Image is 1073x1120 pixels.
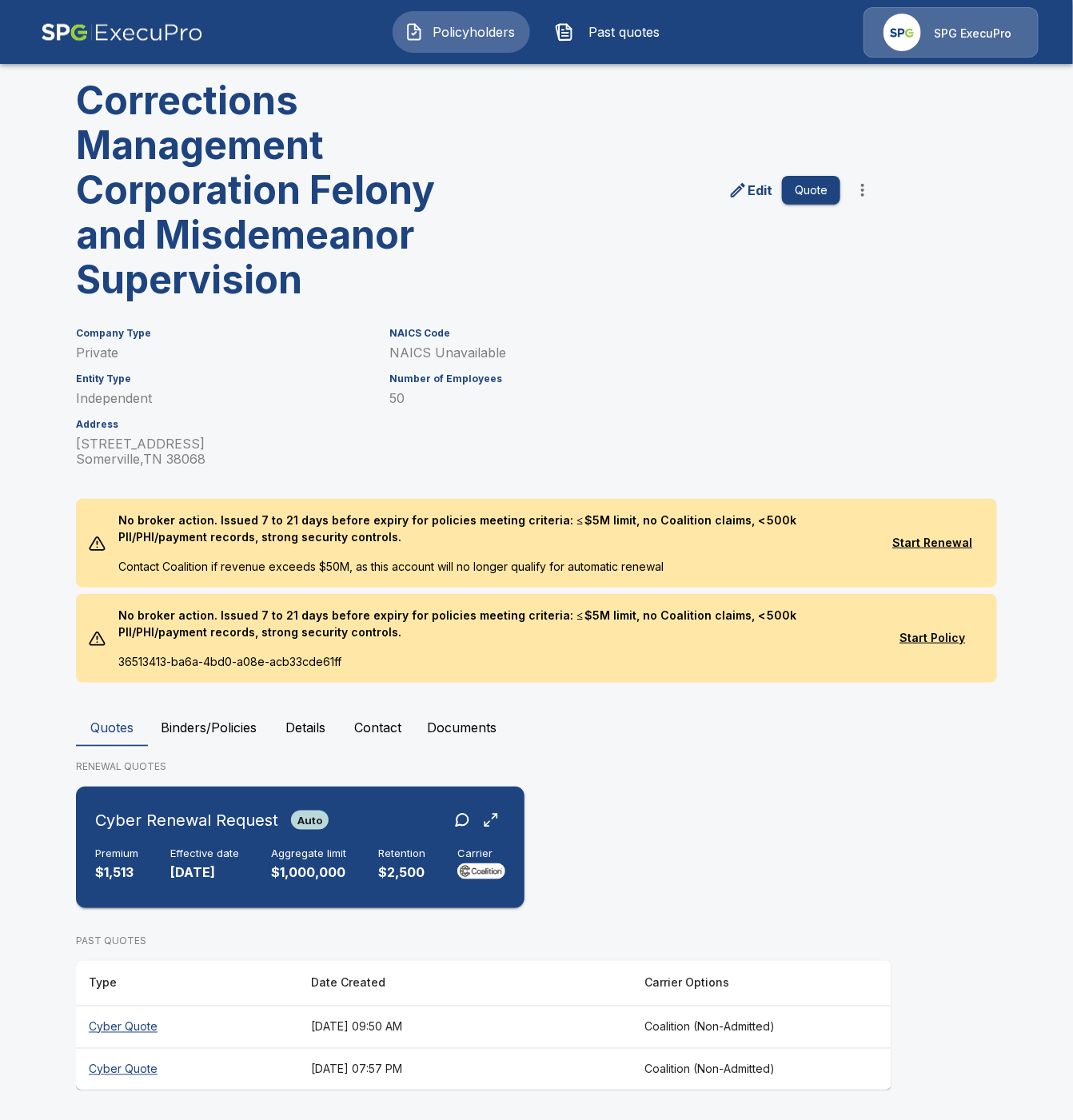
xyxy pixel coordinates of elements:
img: Past quotes Icon [555,22,574,42]
th: Type [76,961,298,1006]
h6: Cyber Renewal Request [95,807,278,833]
p: No broker action. Issued 7 to 21 days before expiry for policies meeting criteria: ≤ $5M limit, n... [106,594,881,653]
button: Details [269,708,341,747]
div: policyholder tabs [76,708,997,747]
h6: Retention [378,847,425,860]
h6: NAICS Code [389,328,840,339]
table: responsive table [76,961,892,1090]
button: Past quotes IconPast quotes [543,11,680,53]
p: 50 [389,391,840,406]
button: Start Policy [881,624,984,653]
p: RENEWAL QUOTES [76,759,997,774]
th: Cyber Quote [76,1048,298,1090]
button: Policyholders IconPolicyholders [393,11,530,53]
img: AA Logo [41,7,203,58]
p: NAICS Unavailable [389,345,840,361]
p: SPG ExecuPro [934,26,1011,42]
h3: Corrections Management Corporation Felony and Misdemeanor Supervision [76,78,471,302]
span: Past quotes [580,22,668,42]
p: Contact Coalition if revenue exceeds $50M, as this account will no longer qualify for automatic r... [106,558,881,588]
a: Agency IconSPG ExecuPro [864,7,1039,58]
th: [DATE] 07:57 PM [298,1048,632,1090]
h6: Entity Type [76,373,370,385]
button: Binders/Policies [148,708,269,747]
button: Start Renewal [881,528,984,558]
h6: Number of Employees [389,373,840,385]
p: Independent [76,391,370,406]
span: Auto [291,814,329,827]
p: No broker action. Issued 7 to 21 days before expiry for policies meeting criteria: ≤ $5M limit, n... [106,499,881,558]
h6: Aggregate limit [271,847,346,860]
button: Quote [782,176,840,205]
button: Contact [341,708,414,747]
p: 36513413-ba6a-4bd0-a08e-acb33cde61ff [106,653,881,683]
button: more [847,174,879,206]
th: Coalition (Non-Admitted) [632,1048,892,1090]
p: $1,513 [95,863,138,882]
p: [DATE] [170,863,239,882]
th: [DATE] 09:50 AM [298,1006,632,1048]
img: Policyholders Icon [405,22,424,42]
p: [STREET_ADDRESS] Somerville , TN 38068 [76,436,370,467]
img: Carrier [457,863,505,879]
h6: Address [76,419,370,430]
p: $2,500 [378,863,425,882]
th: Carrier Options [632,961,892,1006]
p: Private [76,345,370,361]
p: Edit [748,181,772,200]
th: Date Created [298,961,632,1006]
p: $1,000,000 [271,863,346,882]
h6: Effective date [170,847,239,860]
th: Cyber Quote [76,1006,298,1048]
button: Documents [414,708,509,747]
img: Agency Icon [884,14,921,51]
th: Coalition (Non-Admitted) [632,1006,892,1048]
h6: Company Type [76,328,370,339]
h6: Carrier [457,847,505,860]
a: edit [725,177,776,203]
button: Quotes [76,708,148,747]
h6: Premium [95,847,138,860]
p: PAST QUOTES [76,934,892,948]
span: Policyholders [430,22,518,42]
